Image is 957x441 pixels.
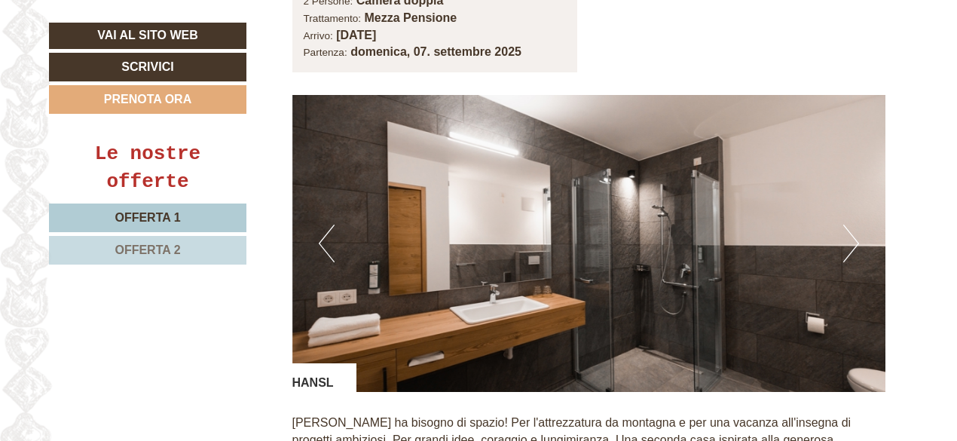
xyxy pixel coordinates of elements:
a: Vai al sito web [49,23,246,49]
button: Invia [513,395,592,424]
b: domenica, 07. settembre 2025 [350,45,521,58]
div: Le nostre offerte [49,140,246,196]
small: 15:22 [23,72,228,83]
button: Previous [319,225,335,262]
button: Next [843,225,859,262]
div: giovedì [262,11,331,37]
b: [DATE] [336,29,376,41]
span: Offerta 2 [115,243,180,256]
small: Trattamento: [304,13,362,24]
small: Arrivo: [304,30,333,41]
small: Partenza: [304,47,347,58]
div: Hotel Gasthof Jochele [23,43,228,55]
a: Prenota ora [49,85,246,114]
img: image [292,95,886,392]
b: Mezza Pensione [365,11,457,24]
a: Scrivici [49,53,246,81]
span: Offerta 1 [115,211,180,224]
div: Buon giorno, come possiamo aiutarla? [11,40,236,86]
div: HANSL [292,363,356,392]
